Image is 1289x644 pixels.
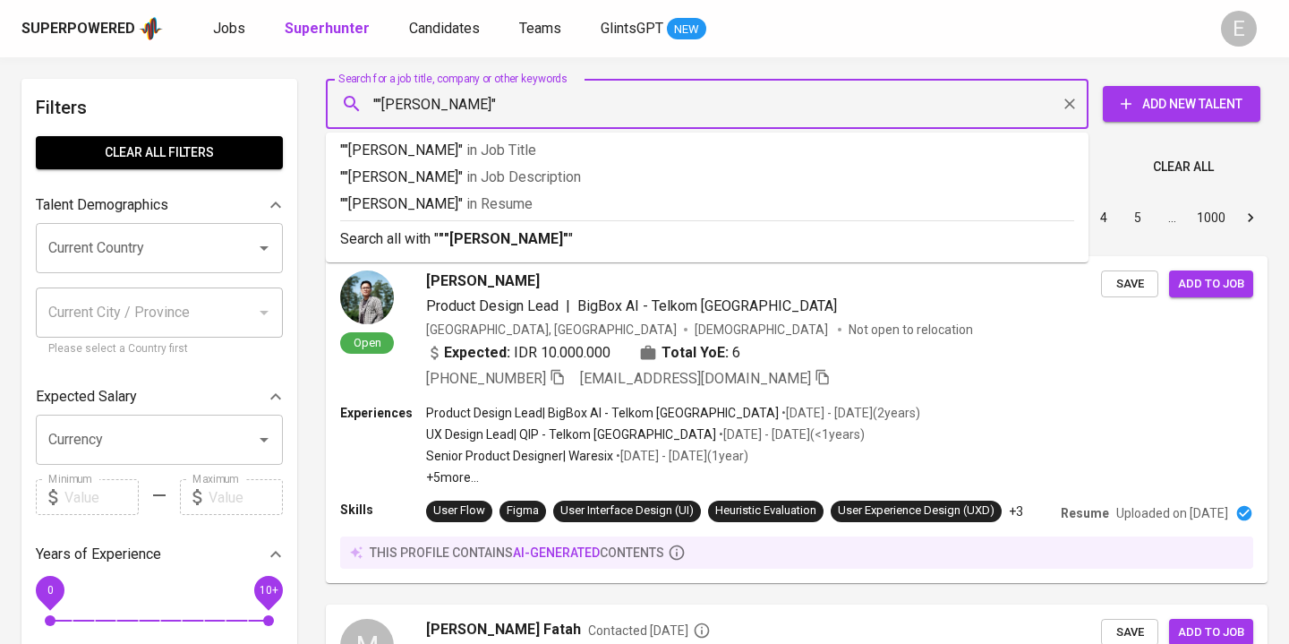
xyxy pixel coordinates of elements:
[252,427,277,452] button: Open
[1169,270,1253,298] button: Add to job
[1117,93,1246,116] span: Add New Talent
[426,619,581,640] span: [PERSON_NAME] Fatah
[519,20,561,37] span: Teams
[426,404,779,422] p: Product Design Lead | BigBox AI - Telkom [GEOGRAPHIC_DATA]
[1236,203,1265,232] button: Go to next page
[613,447,748,465] p: • [DATE] - [DATE] ( 1 year )
[1146,150,1221,184] button: Clear All
[601,18,706,40] a: GlintsGPT NEW
[36,194,168,216] p: Talent Demographics
[507,502,539,519] div: Figma
[439,230,568,247] b: ""[PERSON_NAME]"
[1157,209,1186,227] div: …
[577,297,837,314] span: BigBox AI - Telkom [GEOGRAPHIC_DATA]
[64,479,139,515] input: Value
[48,340,270,358] p: Please select a Country first
[426,425,716,443] p: UX Design Lead | QIP - Telkom [GEOGRAPHIC_DATA]
[1103,86,1260,122] button: Add New Talent
[252,236,277,261] button: Open
[213,20,245,37] span: Jobs
[36,379,283,415] div: Expected Salary
[426,297,559,314] span: Product Design Lead
[139,15,163,42] img: app logo
[426,447,613,465] p: Senior Product Designer | Waresix
[409,18,483,40] a: Candidates
[340,270,394,324] img: 01dc8b179251c6a995d760c0a5aa6eec.jpeg
[209,479,283,515] input: Value
[695,321,831,339] span: [DEMOGRAPHIC_DATA]
[519,18,565,40] a: Teams
[21,15,163,42] a: Superpoweredapp logo
[36,537,283,572] div: Years of Experience
[426,468,920,486] p: +5 more ...
[1110,623,1149,643] span: Save
[426,342,610,364] div: IDR 10.000.000
[849,321,973,339] p: Not open to relocation
[426,370,546,387] span: [PHONE_NUMBER]
[466,168,581,185] span: in Job Description
[340,140,1074,161] p: ""[PERSON_NAME]"
[1221,11,1257,47] div: E
[433,502,485,519] div: User Flow
[1057,91,1082,116] button: Clear
[259,584,277,597] span: 10+
[662,342,729,364] b: Total YoE:
[513,545,600,560] span: AI-generated
[1191,203,1231,232] button: Go to page 1000
[340,404,426,422] p: Experiences
[715,502,816,519] div: Heuristic Evaluation
[50,142,269,164] span: Clear All filters
[346,335,388,350] span: Open
[566,296,570,317] span: |
[370,544,664,562] p: this profile contains contents
[560,502,694,519] div: User Interface Design (UI)
[285,20,370,37] b: Superhunter
[1123,203,1152,232] button: Go to page 5
[326,256,1268,583] a: Open[PERSON_NAME]Product Design Lead|BigBox AI - Telkom [GEOGRAPHIC_DATA][GEOGRAPHIC_DATA], [GEOG...
[426,321,677,339] div: [GEOGRAPHIC_DATA], [GEOGRAPHIC_DATA]
[426,270,540,292] span: [PERSON_NAME]
[285,18,373,40] a: Superhunter
[667,21,706,39] span: NEW
[580,370,811,387] span: [EMAIL_ADDRESS][DOMAIN_NAME]
[47,584,53,597] span: 0
[588,622,711,640] span: Contacted [DATE]
[466,195,533,212] span: in Resume
[732,342,740,364] span: 6
[340,167,1074,188] p: ""[PERSON_NAME]"
[1178,623,1244,643] span: Add to job
[36,544,161,565] p: Years of Experience
[36,93,283,122] h6: Filters
[716,425,865,443] p: • [DATE] - [DATE] ( <1 years )
[409,20,480,37] span: Candidates
[1061,504,1109,522] p: Resume
[1153,156,1214,178] span: Clear All
[779,404,920,422] p: • [DATE] - [DATE] ( 2 years )
[444,342,510,364] b: Expected:
[1110,274,1149,295] span: Save
[1116,504,1228,522] p: Uploaded on [DATE]
[1009,502,1023,520] p: +3
[601,20,663,37] span: GlintsGPT
[21,19,135,39] div: Superpowered
[213,18,249,40] a: Jobs
[1101,270,1158,298] button: Save
[340,228,1074,250] p: Search all with " "
[340,193,1074,215] p: ""[PERSON_NAME]"
[340,501,426,519] p: Skills
[1089,203,1118,232] button: Go to page 4
[951,203,1268,232] nav: pagination navigation
[36,136,283,169] button: Clear All filters
[36,386,137,408] p: Expected Salary
[466,142,536,159] span: in Job Title
[693,622,711,640] svg: By Batam recruiter
[838,502,994,519] div: User Experience Design (UXD)
[1178,274,1244,295] span: Add to job
[36,187,283,223] div: Talent Demographics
